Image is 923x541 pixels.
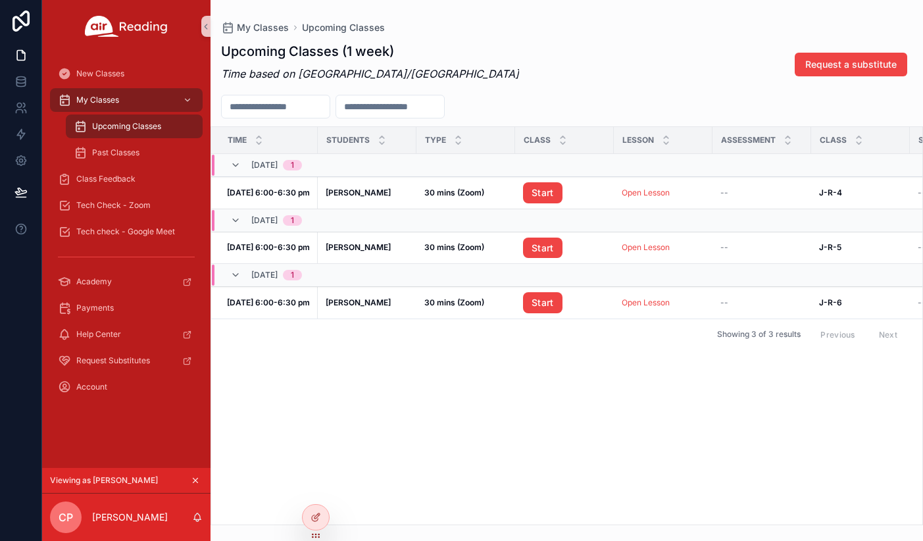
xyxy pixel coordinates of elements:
a: -- [720,297,803,308]
span: [DATE] [251,160,278,170]
a: My Classes [221,21,289,34]
div: 1 [291,215,294,226]
div: 1 [291,270,294,280]
p: [PERSON_NAME] [92,511,168,524]
span: [DATE] [251,215,278,226]
a: Payments [50,296,203,320]
em: Time based on [GEOGRAPHIC_DATA]/[GEOGRAPHIC_DATA] [221,67,519,80]
a: Start [523,292,562,313]
a: J-R-5 [819,242,902,253]
strong: [PERSON_NAME] [326,188,391,197]
span: Tech Check - Zoom [76,200,151,211]
a: 30 mins (Zoom) [424,297,507,308]
a: Tech Check - Zoom [50,193,203,217]
a: [PERSON_NAME] [326,188,409,198]
strong: [PERSON_NAME] [326,242,391,252]
span: [DATE] [251,270,278,280]
span: Academy [76,276,112,287]
strong: 30 mins (Zoom) [424,242,484,252]
a: [DATE] 6:00-6:30 pm [227,297,310,308]
a: [DATE] 6:00-6:30 pm [227,188,310,198]
span: Time [228,135,247,145]
a: -- [720,188,803,198]
a: Past Classes [66,141,203,165]
span: Type [425,135,446,145]
a: J-R-6 [819,297,902,308]
span: -- [720,297,728,308]
button: Request a substitute [795,53,907,76]
a: Start [523,238,562,259]
a: 30 mins (Zoom) [424,188,507,198]
a: Start [523,182,606,203]
div: scrollable content [42,53,211,416]
a: Account [50,375,203,399]
span: New Classes [76,68,124,79]
strong: [DATE] 6:00-6:30 pm [227,297,310,307]
a: Upcoming Classes [66,115,203,138]
strong: J-R-6 [819,297,842,307]
a: Tech check - Google Meet [50,220,203,244]
strong: [DATE] 6:00-6:30 pm [227,242,310,252]
a: -- [720,242,803,253]
span: Help Center [76,329,121,340]
a: Open Lesson [622,188,670,197]
span: Viewing as [PERSON_NAME] [50,475,158,486]
a: [PERSON_NAME] [326,242,409,253]
a: Open Lesson [622,188,705,198]
span: Class [524,135,551,145]
a: Help Center [50,322,203,346]
span: Students [326,135,370,145]
a: Open Lesson [622,297,705,308]
a: [DATE] 6:00-6:30 pm [227,242,310,253]
span: Account [76,382,107,392]
span: My Classes [237,21,289,34]
a: 30 mins (Zoom) [424,242,507,253]
strong: 30 mins (Zoom) [424,297,484,307]
img: App logo [85,16,168,37]
span: Class Feedback [76,174,136,184]
a: Class Feedback [50,167,203,191]
a: Upcoming Classes [302,21,385,34]
span: Past Classes [92,147,139,158]
strong: J-R-4 [819,188,842,197]
span: -- [720,242,728,253]
span: CP [59,509,73,525]
a: My Classes [50,88,203,112]
strong: J-R-5 [819,242,841,252]
span: -- [720,188,728,198]
a: Open Lesson [622,297,670,307]
span: Lesson [622,135,654,145]
strong: [PERSON_NAME] [326,297,391,307]
a: Start [523,182,562,203]
a: [PERSON_NAME] [326,297,409,308]
span: Tech check - Google Meet [76,226,175,237]
a: Start [523,292,606,313]
a: Academy [50,270,203,294]
span: Upcoming Classes [92,121,161,132]
div: 1 [291,160,294,170]
a: Request Substitutes [50,349,203,373]
strong: [DATE] 6:00-6:30 pm [227,188,310,197]
span: Request a substitute [805,58,897,71]
span: Class [820,135,847,145]
span: Showing 3 of 3 results [717,329,801,340]
span: Payments [76,303,114,313]
strong: 30 mins (Zoom) [424,188,484,197]
a: J-R-4 [819,188,902,198]
h1: Upcoming Classes (1 week) [221,42,519,61]
span: My Classes [76,95,119,105]
span: Assessment [721,135,776,145]
a: New Classes [50,62,203,86]
a: Open Lesson [622,242,670,252]
span: Request Substitutes [76,355,150,366]
a: Start [523,238,606,259]
a: Open Lesson [622,242,705,253]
